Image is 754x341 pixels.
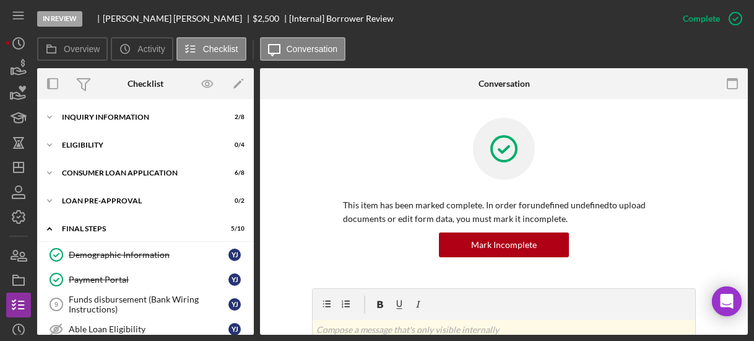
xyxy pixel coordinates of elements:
[137,44,165,54] label: Activity
[69,324,228,334] div: Able Loan Eligibility
[479,79,530,89] div: Conversation
[228,298,241,311] div: Y J
[103,14,253,24] div: [PERSON_NAME] [PERSON_NAME]
[228,249,241,261] div: Y J
[222,197,245,205] div: 0 / 2
[260,37,346,61] button: Conversation
[228,273,241,286] div: Y J
[253,13,279,24] span: $2,500
[287,44,338,54] label: Conversation
[69,275,228,285] div: Payment Portal
[54,301,58,308] tspan: 9
[43,242,248,267] a: Demographic InformationYJ
[64,44,100,54] label: Overview
[343,198,665,226] p: This item has been marked complete. In order for undefined undefined to upload documents or edit ...
[222,225,245,232] div: 5 / 10
[62,169,214,177] div: Consumer Loan Application
[176,37,246,61] button: Checklist
[62,141,214,149] div: Eligibility
[37,37,108,61] button: Overview
[69,294,228,314] div: Funds disbursement (Bank Wiring Instructions)
[222,141,245,149] div: 0 / 4
[439,232,569,257] button: Mark Incomplete
[43,267,248,292] a: Payment PortalYJ
[62,225,214,232] div: FINAL STEPS
[111,37,173,61] button: Activity
[683,6,720,31] div: Complete
[62,113,214,121] div: Inquiry Information
[69,250,228,260] div: Demographic Information
[37,11,82,27] div: In Review
[203,44,238,54] label: Checklist
[222,113,245,121] div: 2 / 8
[289,14,394,24] div: [Internal] Borrower Review
[670,6,748,31] button: Complete
[471,232,537,257] div: Mark Incomplete
[222,169,245,177] div: 6 / 8
[43,292,248,317] a: 9Funds disbursement (Bank Wiring Instructions)YJ
[712,286,742,316] div: Open Intercom Messenger
[62,197,214,205] div: Loan Pre-Approval
[228,323,241,335] div: Y J
[128,79,163,89] div: Checklist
